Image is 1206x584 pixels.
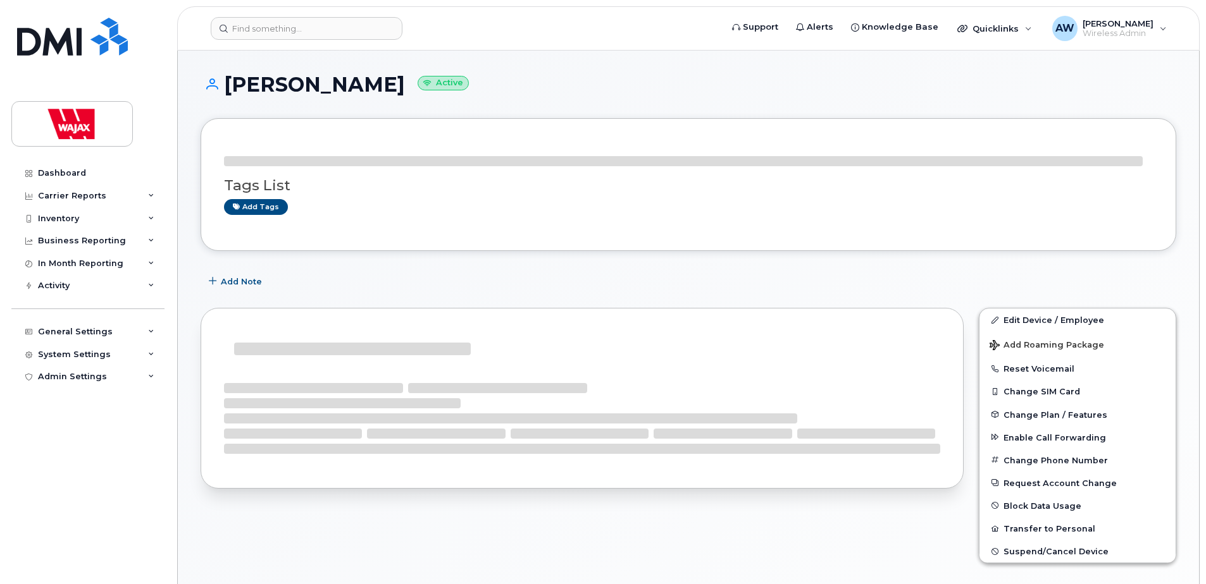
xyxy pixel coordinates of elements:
[979,449,1176,471] button: Change Phone Number
[221,276,262,288] span: Add Note
[1004,547,1109,556] span: Suspend/Cancel Device
[979,403,1176,426] button: Change Plan / Features
[201,270,273,293] button: Add Note
[224,199,288,215] a: Add tags
[979,494,1176,517] button: Block Data Usage
[979,357,1176,380] button: Reset Voicemail
[979,517,1176,540] button: Transfer to Personal
[1004,410,1107,419] span: Change Plan / Features
[224,178,1153,193] h3: Tags List
[418,76,469,90] small: Active
[979,540,1176,563] button: Suspend/Cancel Device
[1004,432,1106,442] span: Enable Call Forwarding
[979,380,1176,403] button: Change SIM Card
[979,331,1176,357] button: Add Roaming Package
[990,340,1104,352] span: Add Roaming Package
[201,73,1176,95] h1: [PERSON_NAME]
[979,426,1176,449] button: Enable Call Forwarding
[979,308,1176,331] a: Edit Device / Employee
[979,471,1176,494] button: Request Account Change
